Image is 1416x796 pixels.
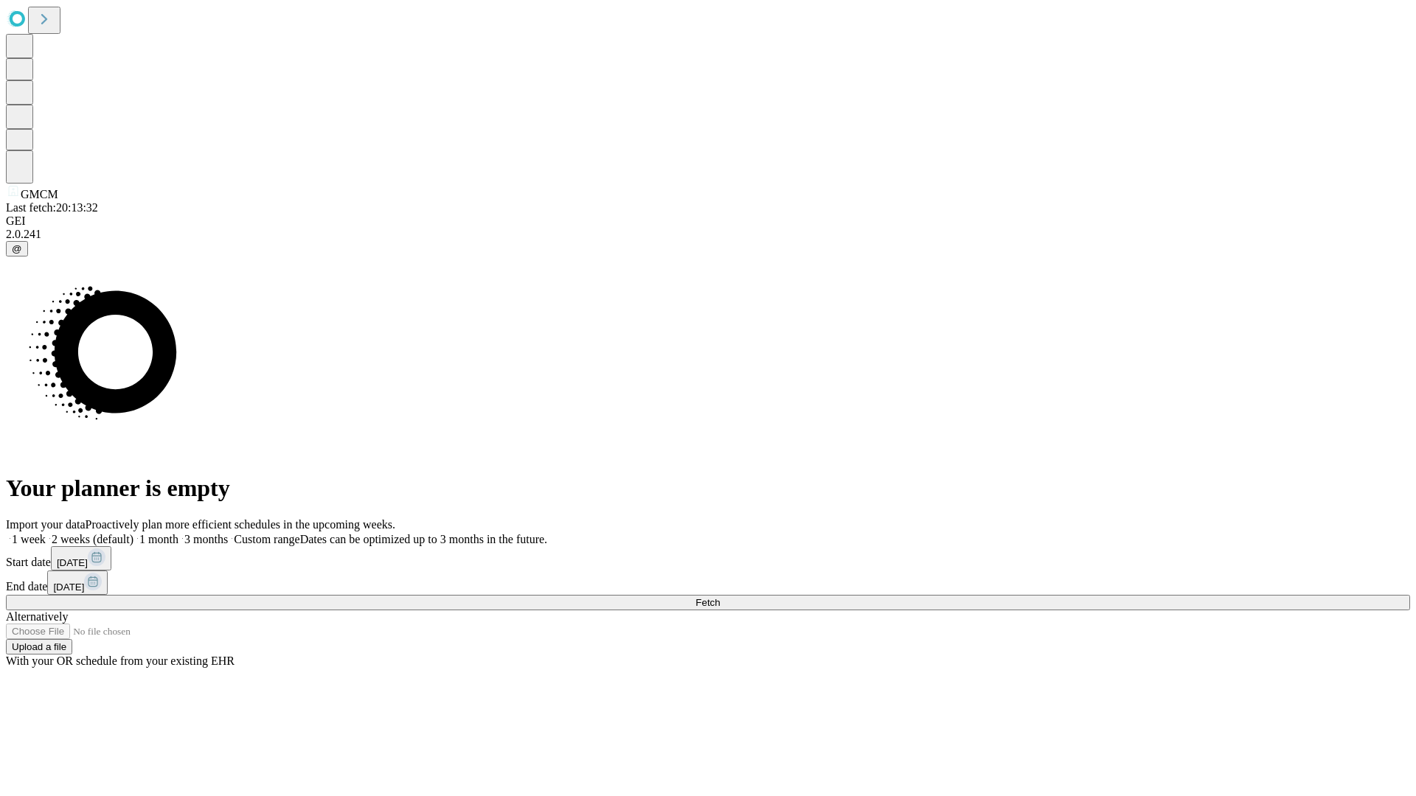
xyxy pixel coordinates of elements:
[47,570,108,595] button: [DATE]
[86,518,395,531] span: Proactively plan more efficient schedules in the upcoming weeks.
[12,533,46,545] span: 1 week
[6,201,98,214] span: Last fetch: 20:13:32
[6,214,1410,228] div: GEI
[6,241,28,256] button: @
[52,533,133,545] span: 2 weeks (default)
[234,533,299,545] span: Custom range
[695,597,720,608] span: Fetch
[51,546,111,570] button: [DATE]
[6,570,1410,595] div: End date
[6,475,1410,502] h1: Your planner is empty
[139,533,178,545] span: 1 month
[57,557,88,568] span: [DATE]
[6,654,235,667] span: With your OR schedule from your existing EHR
[53,582,84,593] span: [DATE]
[6,639,72,654] button: Upload a file
[6,595,1410,610] button: Fetch
[12,243,22,254] span: @
[6,518,86,531] span: Import your data
[21,188,58,200] span: GMCM
[184,533,228,545] span: 3 months
[6,228,1410,241] div: 2.0.241
[6,610,68,623] span: Alternatively
[6,546,1410,570] div: Start date
[300,533,547,545] span: Dates can be optimized up to 3 months in the future.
